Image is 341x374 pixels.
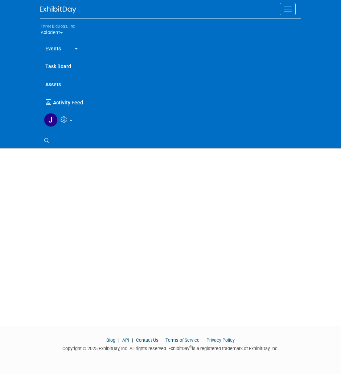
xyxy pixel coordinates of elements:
span: | [116,337,121,343]
div: Copyright © 2025 ExhibitDay, Inc. All rights reserved. ExhibitDay is a registered trademark of Ex... [40,344,301,352]
a: Contact Us [136,337,159,343]
span: | [201,337,205,343]
span: | [130,337,135,343]
a: Events [40,39,66,57]
a: API [122,337,129,343]
a: Blog [106,337,115,343]
img: Justin Newborn [44,113,58,127]
a: Activity Feed [44,93,301,108]
img: ExhibitDay [40,6,76,13]
sup: ® [189,345,192,349]
span: Activity Feed [53,100,83,105]
a: Task Board [40,57,301,75]
span: | [160,337,164,343]
a: Privacy Policy [206,337,235,343]
span: ThreeBigDogs, Inc. [41,22,77,30]
a: Assets [40,75,301,93]
button: Menu [280,3,296,15]
a: Terms of Service [165,337,200,343]
button: ThreeBigDogs, Inc.Axiodent [40,21,86,39]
